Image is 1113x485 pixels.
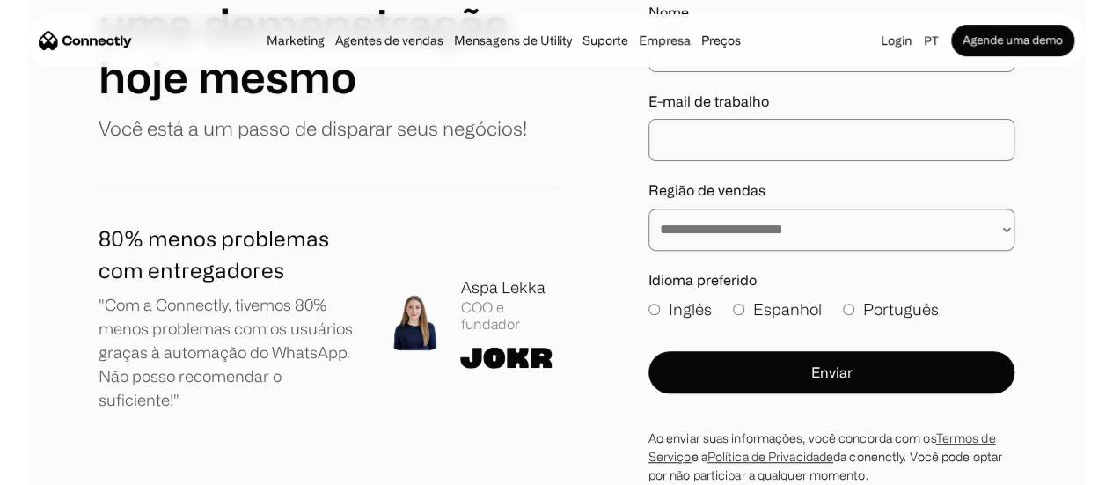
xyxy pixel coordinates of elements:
[35,454,106,479] ul: Language list
[460,299,556,333] div: COO e fundador
[648,272,1014,289] label: Idioma preferido
[330,33,449,48] a: Agentes de vendas
[639,28,691,53] div: Empresa
[449,33,577,48] a: Mensagens de Utility
[696,33,746,48] a: Preços
[633,28,696,53] div: Empresa
[733,304,744,315] input: Espanhol
[648,182,1014,199] label: Região de vendas
[648,93,1014,110] label: E-mail de trabalho
[99,293,358,412] p: "Com a Connectly, tivemos 80% menos problemas com os usuários graças à automação do WhatsApp. Não...
[843,298,939,321] label: Português
[917,28,951,53] div: pt
[99,114,527,143] p: Você está a um passo de disparar seus negócios!
[18,452,106,479] aside: Language selected: Português (Brasil)
[951,25,1074,56] a: Agende uma demo
[875,28,917,53] a: Login
[648,351,1014,393] button: Enviar
[707,450,833,463] a: Política de Privacidade
[648,298,712,321] label: Inglês
[924,28,938,53] div: pt
[648,304,660,315] input: Inglês
[39,27,132,54] a: home
[261,33,330,48] a: Marketing
[733,298,822,321] label: Espanhol
[460,276,556,299] div: Aspa Lekka
[843,304,854,315] input: Português
[577,33,633,48] a: Suporte
[648,431,996,463] a: Termos de Serviço
[99,223,358,286] h1: 80% menos problemas com entregadores
[648,429,1014,484] div: Ao enviar suas informações, você concorda com os e a da conenctly. Você pode optar por não partic...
